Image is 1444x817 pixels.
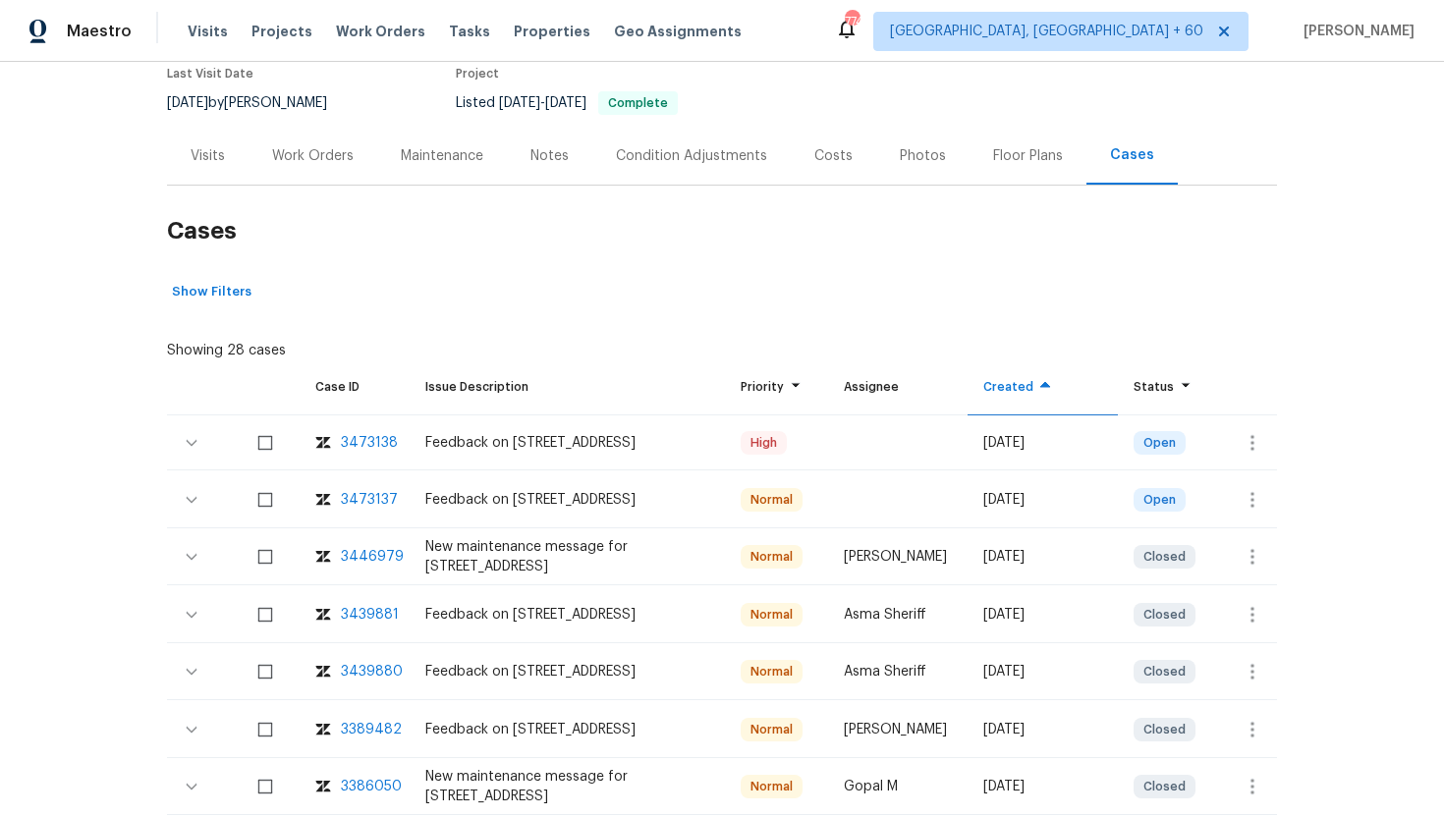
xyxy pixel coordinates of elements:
[341,547,404,567] div: 3446979
[983,605,1102,625] div: [DATE]
[499,96,586,110] span: -
[1136,777,1194,796] span: Closed
[425,720,708,739] div: Feedback on [STREET_ADDRESS]
[425,433,708,453] div: Feedback on [STREET_ADDRESS]
[456,96,678,110] span: Listed
[167,277,256,307] button: Show Filters
[844,720,952,739] div: [PERSON_NAME]
[167,333,286,360] div: Showing 28 cases
[983,662,1102,681] div: [DATE]
[600,97,676,109] span: Complete
[425,377,708,397] div: Issue Description
[272,146,354,166] div: Work Orders
[844,662,952,681] div: Asma Sheriff
[1136,433,1184,453] span: Open
[743,605,801,625] span: Normal
[425,767,708,806] div: New maintenance message for [STREET_ADDRESS]
[315,720,394,739] a: zendesk-icon3389482
[499,96,540,110] span: [DATE]
[814,146,853,166] div: Costs
[1110,145,1154,165] div: Cases
[1134,377,1197,397] div: Status
[425,605,708,625] div: Feedback on [STREET_ADDRESS]
[890,22,1203,41] span: [GEOGRAPHIC_DATA], [GEOGRAPHIC_DATA] + 60
[336,22,425,41] span: Work Orders
[614,22,742,41] span: Geo Assignments
[315,777,394,796] a: zendesk-icon3386050
[188,22,228,41] span: Visits
[993,146,1063,166] div: Floor Plans
[845,12,859,31] div: 774
[167,91,351,115] div: by [PERSON_NAME]
[167,68,253,80] span: Last Visit Date
[167,186,1277,277] h2: Cases
[514,22,590,41] span: Properties
[983,490,1102,510] div: [DATE]
[191,146,225,166] div: Visits
[425,490,708,510] div: Feedback on [STREET_ADDRESS]
[315,433,394,453] a: zendesk-icon3473138
[341,433,398,453] div: 3473138
[983,377,1102,397] div: Created
[449,25,490,38] span: Tasks
[341,720,402,739] div: 3389482
[1136,720,1194,739] span: Closed
[315,377,394,397] div: Case ID
[983,433,1102,453] div: [DATE]
[456,68,499,80] span: Project
[315,490,394,510] a: zendesk-icon3473137
[844,547,952,567] div: [PERSON_NAME]
[530,146,569,166] div: Notes
[844,377,952,397] div: Assignee
[743,662,801,681] span: Normal
[743,720,801,739] span: Normal
[172,281,251,303] span: Show Filters
[167,96,208,110] span: [DATE]
[341,490,398,510] div: 3473137
[1296,22,1415,41] span: [PERSON_NAME]
[315,547,394,567] a: zendesk-icon3446979
[315,662,331,681] img: zendesk-icon
[315,433,331,453] img: zendesk-icon
[315,605,394,625] a: zendesk-icon3439881
[743,547,801,567] span: Normal
[900,146,946,166] div: Photos
[1136,547,1194,567] span: Closed
[425,662,708,681] div: Feedback on [STREET_ADDRESS]
[67,22,132,41] span: Maestro
[844,605,952,625] div: Asma Sheriff
[425,537,708,576] div: New maintenance message for [STREET_ADDRESS]
[743,433,785,453] span: High
[1136,662,1194,681] span: Closed
[743,490,801,510] span: Normal
[743,777,801,796] span: Normal
[315,720,331,739] img: zendesk-icon
[315,662,394,681] a: zendesk-icon3439880
[341,605,399,625] div: 3439881
[545,96,586,110] span: [DATE]
[616,146,767,166] div: Condition Adjustments
[401,146,483,166] div: Maintenance
[1136,490,1184,510] span: Open
[341,777,402,796] div: 3386050
[983,547,1102,567] div: [DATE]
[315,547,331,567] img: zendesk-icon
[983,777,1102,796] div: [DATE]
[741,377,812,397] div: Priority
[341,662,403,681] div: 3439880
[251,22,312,41] span: Projects
[844,777,952,796] div: Gopal M
[1136,605,1194,625] span: Closed
[983,720,1102,739] div: [DATE]
[315,490,331,510] img: zendesk-icon
[315,777,331,796] img: zendesk-icon
[315,605,331,625] img: zendesk-icon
